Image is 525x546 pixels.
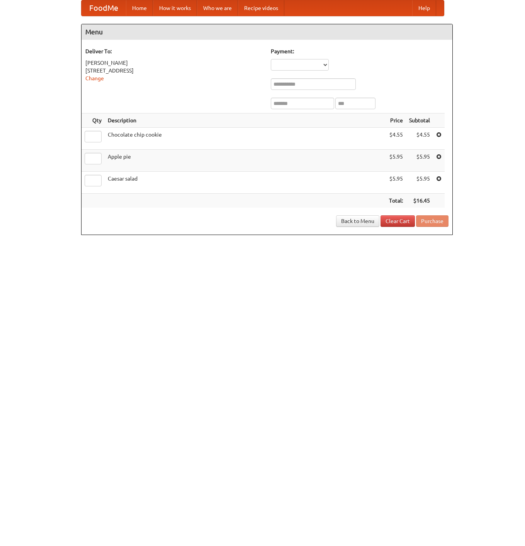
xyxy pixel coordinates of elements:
[82,113,105,128] th: Qty
[105,172,386,194] td: Caesar salad
[381,215,415,227] a: Clear Cart
[82,24,452,40] h4: Menu
[238,0,284,16] a: Recipe videos
[386,128,406,150] td: $4.55
[85,59,263,67] div: [PERSON_NAME]
[85,67,263,74] div: [STREET_ADDRESS]
[412,0,436,16] a: Help
[126,0,153,16] a: Home
[153,0,197,16] a: How it works
[406,113,433,128] th: Subtotal
[386,172,406,194] td: $5.95
[271,47,449,55] h5: Payment:
[336,215,379,227] a: Back to Menu
[386,194,406,208] th: Total:
[386,150,406,172] td: $5.95
[406,172,433,194] td: $5.95
[85,75,104,81] a: Change
[85,47,263,55] h5: Deliver To:
[406,150,433,172] td: $5.95
[82,0,126,16] a: FoodMe
[105,128,386,150] td: Chocolate chip cookie
[105,113,386,128] th: Description
[406,194,433,208] th: $16.45
[416,215,449,227] button: Purchase
[197,0,238,16] a: Who we are
[105,150,386,172] td: Apple pie
[406,128,433,150] td: $4.55
[386,113,406,128] th: Price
